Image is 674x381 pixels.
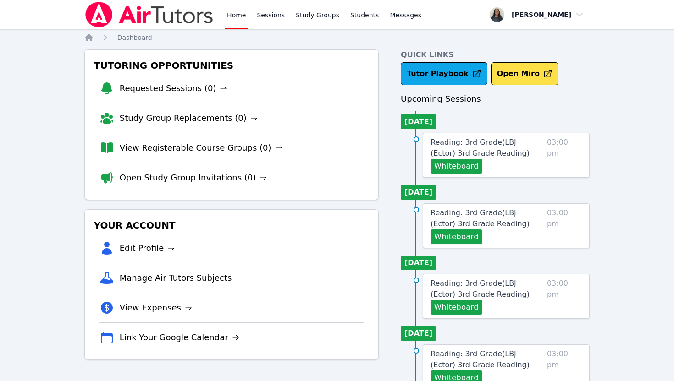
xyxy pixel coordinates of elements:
h3: Tutoring Opportunities [92,57,371,74]
a: View Expenses [120,301,192,314]
a: View Registerable Course Groups (0) [120,142,282,154]
button: Open Miro [491,62,558,85]
a: Tutor Playbook [401,62,487,85]
a: Reading: 3rd Grade(LBJ (Ector) 3rd Grade Reading) [431,278,543,300]
li: [DATE] [401,114,436,129]
h3: Upcoming Sessions [401,93,590,105]
button: Whiteboard [431,229,482,244]
button: Whiteboard [431,159,482,174]
span: Reading: 3rd Grade ( LBJ (Ector) 3rd Grade Reading ) [431,208,530,228]
a: Requested Sessions (0) [120,82,227,95]
li: [DATE] [401,256,436,270]
span: Messages [390,11,421,20]
h3: Your Account [92,217,371,234]
span: 03:00 pm [547,278,582,315]
img: Air Tutors [84,2,214,27]
span: 03:00 pm [547,137,582,174]
a: Reading: 3rd Grade(LBJ (Ector) 3rd Grade Reading) [431,137,543,159]
span: Reading: 3rd Grade ( LBJ (Ector) 3rd Grade Reading ) [431,349,530,369]
li: [DATE] [401,185,436,200]
a: Reading: 3rd Grade(LBJ (Ector) 3rd Grade Reading) [431,348,543,370]
button: Whiteboard [431,300,482,315]
nav: Breadcrumb [84,33,590,42]
span: Reading: 3rd Grade ( LBJ (Ector) 3rd Grade Reading ) [431,279,530,299]
span: Dashboard [117,34,152,41]
span: 03:00 pm [547,207,582,244]
a: Open Study Group Invitations (0) [120,171,267,184]
li: [DATE] [401,326,436,341]
a: Link Your Google Calendar [120,331,239,344]
a: Edit Profile [120,242,175,255]
a: Dashboard [117,33,152,42]
a: Study Group Replacements (0) [120,112,258,125]
a: Manage Air Tutors Subjects [120,272,243,284]
span: Reading: 3rd Grade ( LBJ (Ector) 3rd Grade Reading ) [431,138,530,158]
h4: Quick Links [401,49,590,60]
a: Reading: 3rd Grade(LBJ (Ector) 3rd Grade Reading) [431,207,543,229]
